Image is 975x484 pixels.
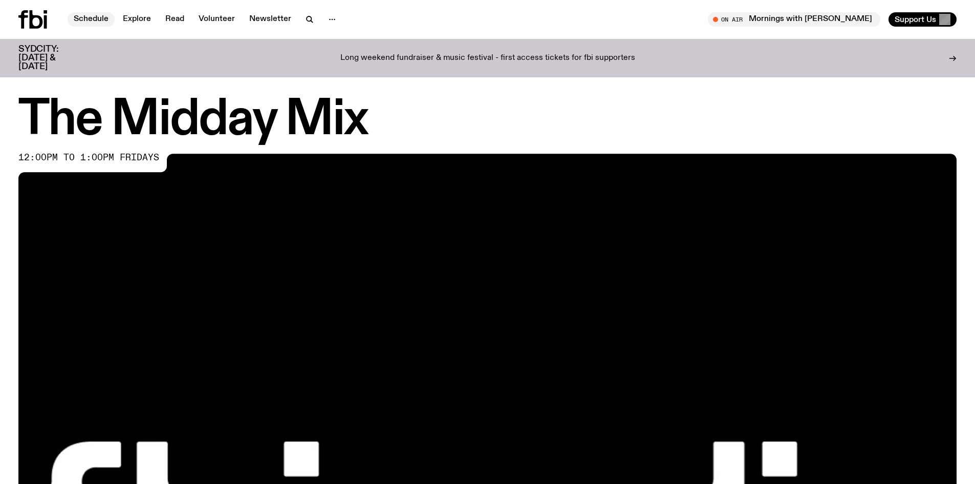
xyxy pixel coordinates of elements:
[192,12,241,27] a: Volunteer
[889,12,957,27] button: Support Us
[159,12,190,27] a: Read
[340,54,635,63] p: Long weekend fundraiser & music festival - first access tickets for fbi supporters
[895,15,936,24] span: Support Us
[243,12,297,27] a: Newsletter
[708,12,880,27] button: On AirMornings with [PERSON_NAME]
[117,12,157,27] a: Explore
[18,45,84,71] h3: SYDCITY: [DATE] & [DATE]
[18,97,957,143] h1: The Midday Mix
[18,154,159,162] span: 12:00pm to 1:00pm fridays
[68,12,115,27] a: Schedule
